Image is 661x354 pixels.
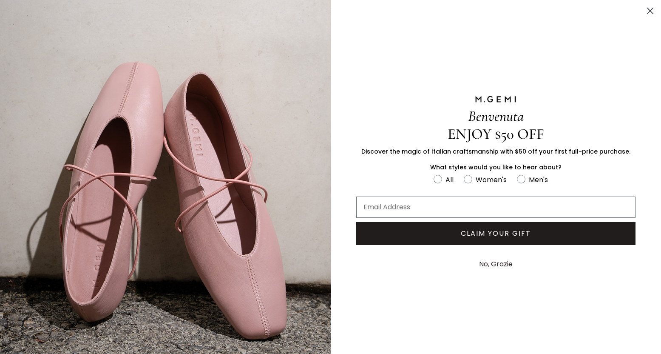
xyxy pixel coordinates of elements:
div: Women's [476,174,507,185]
span: What styles would you like to hear about? [430,163,562,171]
div: Men's [529,174,548,185]
button: Close dialog [643,3,658,18]
span: Benvenuta [468,107,524,125]
button: CLAIM YOUR GIFT [356,222,636,245]
img: M.GEMI [474,95,517,103]
div: All [445,174,454,185]
input: Email Address [356,197,636,218]
span: ENJOY $50 OFF [448,125,544,143]
span: Discover the magic of Italian craftsmanship with $50 off your first full-price purchase. [361,147,630,156]
button: No, Grazie [475,254,517,275]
